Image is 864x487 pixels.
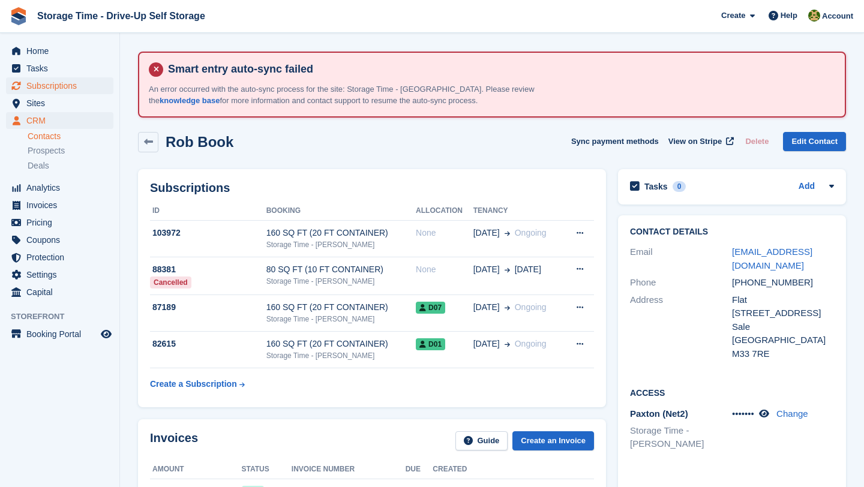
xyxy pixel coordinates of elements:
[6,214,113,231] a: menu
[6,197,113,214] a: menu
[26,232,98,248] span: Coupons
[6,326,113,342] a: menu
[10,7,28,25] img: stora-icon-8386f47178a22dfd0bd8f6a31ec36ba5ce8667c1dd55bd0f319d3a0aa187defe.svg
[732,320,834,334] div: Sale
[26,284,98,300] span: Capital
[26,179,98,196] span: Analytics
[473,338,500,350] span: [DATE]
[455,431,508,451] a: Guide
[149,83,569,107] p: An error occurred with the auto-sync process for the site: Storage Time - [GEOGRAPHIC_DATA]. Plea...
[6,284,113,300] a: menu
[6,95,113,112] a: menu
[292,460,406,479] th: Invoice number
[6,249,113,266] a: menu
[732,408,754,419] span: •••••••
[266,314,416,324] div: Storage Time - [PERSON_NAME]
[630,293,732,361] div: Address
[150,263,266,276] div: 88381
[630,245,732,272] div: Email
[473,202,563,221] th: Tenancy
[630,408,688,419] span: Paxton (Net2)
[266,350,416,361] div: Storage Time - [PERSON_NAME]
[406,460,433,479] th: Due
[266,338,416,350] div: 160 SQ FT (20 FT CONTAINER)
[732,293,834,320] div: Flat [STREET_ADDRESS]
[160,96,220,105] a: knowledge base
[6,77,113,94] a: menu
[630,227,834,237] h2: Contact Details
[799,180,815,194] a: Add
[822,10,853,22] span: Account
[668,136,722,148] span: View on Stripe
[515,302,547,312] span: Ongoing
[26,95,98,112] span: Sites
[721,10,745,22] span: Create
[26,266,98,283] span: Settings
[630,276,732,290] div: Phone
[28,131,113,142] a: Contacts
[150,373,245,395] a: Create a Subscription
[630,386,834,398] h2: Access
[732,276,834,290] div: [PHONE_NUMBER]
[515,263,541,276] span: [DATE]
[163,62,835,76] h4: Smart entry auto-sync failed
[515,228,547,238] span: Ongoing
[150,276,191,288] div: Cancelled
[11,311,119,323] span: Storefront
[242,460,292,479] th: Status
[26,77,98,94] span: Subscriptions
[266,202,416,221] th: Booking
[6,266,113,283] a: menu
[416,263,473,276] div: None
[26,60,98,77] span: Tasks
[26,214,98,231] span: Pricing
[266,239,416,250] div: Storage Time - [PERSON_NAME]
[266,227,416,239] div: 160 SQ FT (20 FT CONTAINER)
[808,10,820,22] img: Zain Sarwar
[473,301,500,314] span: [DATE]
[673,181,686,192] div: 0
[266,276,416,287] div: Storage Time - [PERSON_NAME]
[26,112,98,129] span: CRM
[26,197,98,214] span: Invoices
[6,232,113,248] a: menu
[150,431,198,451] h2: Invoices
[150,301,266,314] div: 87189
[6,179,113,196] a: menu
[99,327,113,341] a: Preview store
[150,378,237,390] div: Create a Subscription
[28,160,113,172] a: Deals
[6,112,113,129] a: menu
[732,246,812,270] a: [EMAIL_ADDRESS][DOMAIN_NAME]
[26,43,98,59] span: Home
[732,333,834,347] div: [GEOGRAPHIC_DATA]
[732,347,834,361] div: M33 7RE
[473,227,500,239] span: [DATE]
[416,227,473,239] div: None
[6,43,113,59] a: menu
[571,132,659,152] button: Sync payment methods
[6,60,113,77] a: menu
[515,339,547,348] span: Ongoing
[266,301,416,314] div: 160 SQ FT (20 FT CONTAINER)
[740,132,773,152] button: Delete
[266,263,416,276] div: 80 SQ FT (10 FT CONTAINER)
[26,249,98,266] span: Protection
[26,326,98,342] span: Booking Portal
[150,227,266,239] div: 103972
[150,181,594,195] h2: Subscriptions
[166,134,233,150] h2: Rob Book
[473,263,500,276] span: [DATE]
[416,202,473,221] th: Allocation
[416,302,445,314] span: D07
[644,181,668,192] h2: Tasks
[150,460,242,479] th: Amount
[150,338,266,350] div: 82615
[512,431,594,451] a: Create an Invoice
[28,145,113,157] a: Prospects
[783,132,846,152] a: Edit Contact
[630,424,732,451] li: Storage Time - [PERSON_NAME]
[781,10,797,22] span: Help
[664,132,736,152] a: View on Stripe
[150,202,266,221] th: ID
